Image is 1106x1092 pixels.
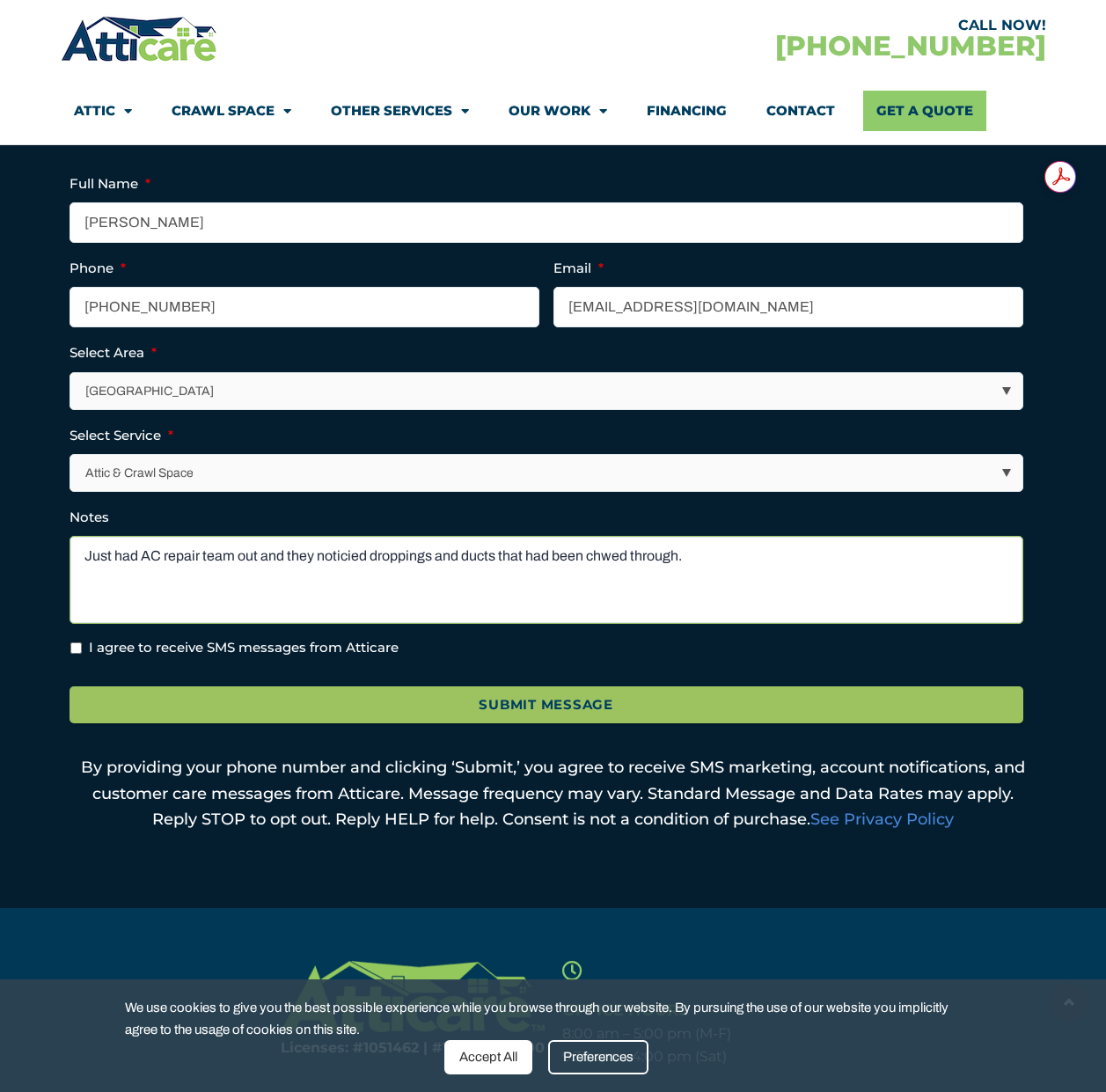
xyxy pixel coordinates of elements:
[70,175,150,193] label: Full Name
[125,997,968,1040] span: We use cookies to give you the best possible experience while you browse through our website. By ...
[766,91,835,131] a: Contact
[89,638,399,658] label: I agree to receive SMS messages from Atticare
[70,427,173,444] label: Select Service
[70,344,157,362] label: Select Area
[70,755,1037,833] p: By providing your phone number and clicking ‘Submit,’ you agree to receive SMS marketing, account...
[863,91,986,131] a: Get A Quote
[553,18,1046,33] div: CALL NOW!
[331,91,469,131] a: Other Services
[509,91,607,131] a: Our Work
[74,91,132,131] a: Attic
[553,260,604,277] label: Email
[172,91,291,131] a: Crawl Space
[444,1040,532,1074] div: Accept All
[647,91,727,131] a: Financing
[70,509,109,526] label: Notes
[70,686,1023,724] input: Submit Message
[548,1040,648,1074] div: Preferences
[70,260,126,277] label: Phone
[810,810,954,829] a: See Privacy Policy
[74,91,1033,131] nav: Menu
